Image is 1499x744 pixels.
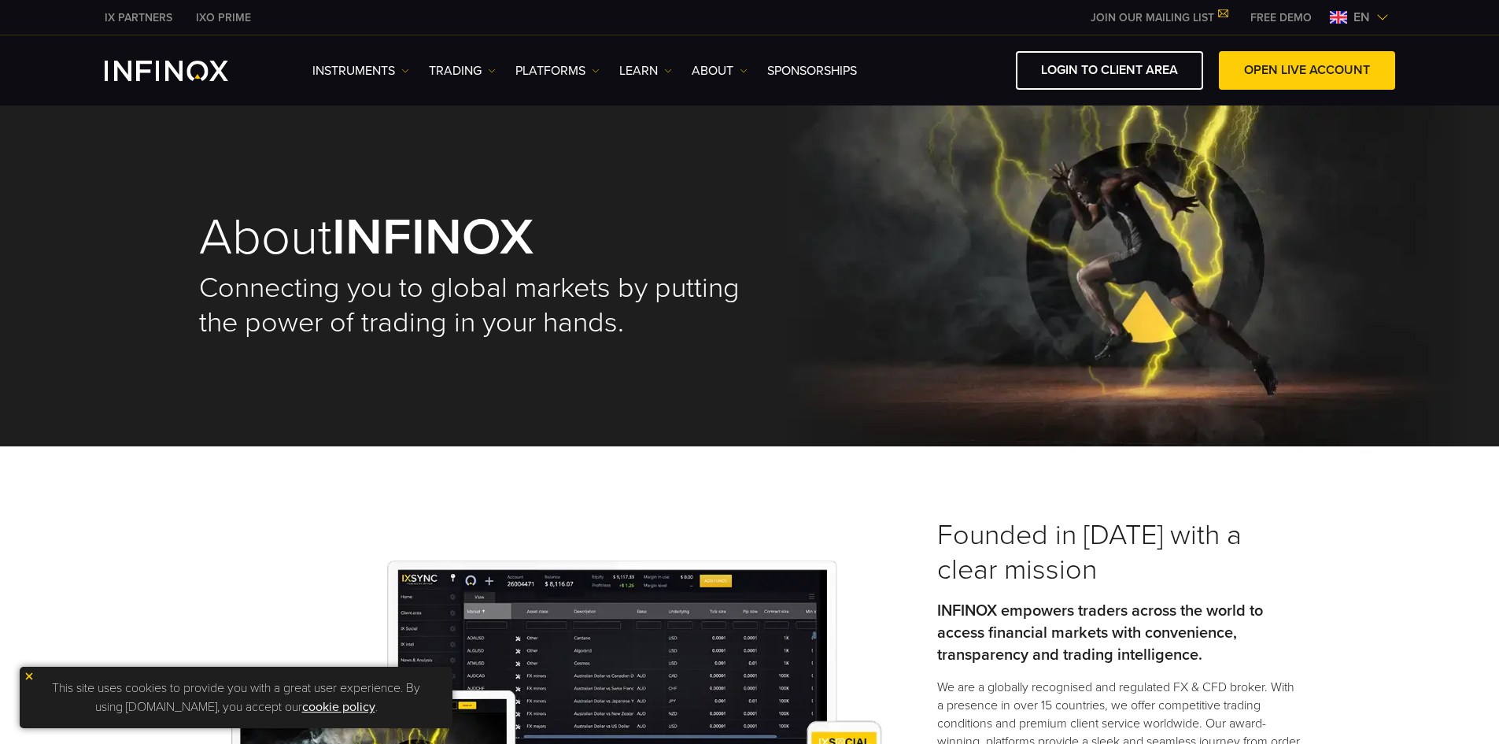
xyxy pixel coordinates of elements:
h2: Connecting you to global markets by putting the power of trading in your hands. [199,271,750,340]
a: Learn [619,61,672,80]
span: en [1347,8,1376,27]
a: INFINOX [184,9,263,26]
a: cookie policy [302,699,375,715]
a: ABOUT [692,61,748,80]
p: This site uses cookies to provide you with a great user experience. By using [DOMAIN_NAME], you a... [28,675,445,720]
img: yellow close icon [24,671,35,682]
a: Instruments [312,61,409,80]
h1: About [199,212,750,263]
a: INFINOX MENU [1239,9,1324,26]
a: SPONSORSHIPS [767,61,857,80]
a: TRADING [429,61,496,80]
a: INFINOX [93,9,184,26]
h3: Founded in [DATE] with a clear mission [937,518,1301,587]
a: PLATFORMS [515,61,600,80]
a: LOGIN TO CLIENT AREA [1016,51,1203,90]
strong: INFINOX [332,206,534,268]
a: OPEN LIVE ACCOUNT [1219,51,1395,90]
p: INFINOX empowers traders across the world to access financial markets with convenience, transpare... [937,600,1301,666]
a: INFINOX Logo [105,61,265,81]
a: JOIN OUR MAILING LIST [1079,11,1239,24]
